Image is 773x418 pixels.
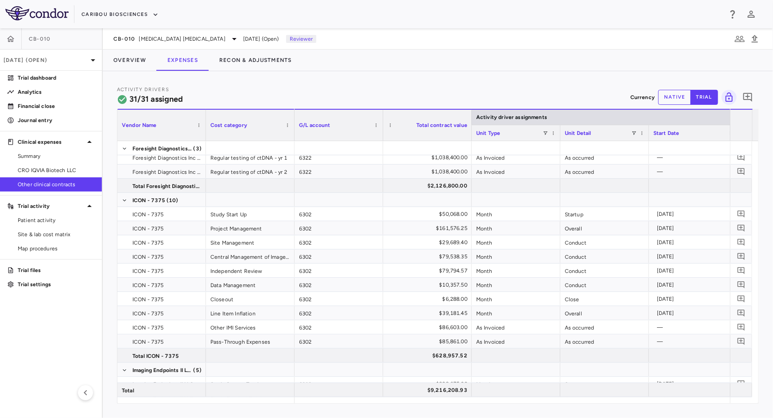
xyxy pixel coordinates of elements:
div: Regular testing of ctDNA - yr 2 [206,165,295,178]
span: G/L account [299,122,330,128]
p: Clinical expenses [18,138,84,146]
svg: Add comment [737,238,746,246]
div: — [657,150,733,165]
button: Add comment [735,321,747,333]
div: Site Management [206,235,295,249]
div: $79,538.35 [391,249,467,264]
button: Add comment [740,90,755,105]
span: Site & lab cost matrix [18,230,95,238]
p: Currency [630,93,655,101]
button: Add comment [735,151,747,163]
div: 6302 [295,235,383,249]
button: Overview [103,50,157,71]
span: ICON - 7375 [132,193,166,207]
div: $6,288.00 [391,292,467,306]
div: As Invoiced [472,320,560,334]
span: [MEDICAL_DATA] [MEDICAL_DATA] [139,35,225,43]
div: — [657,320,733,334]
div: $161,576.25 [391,221,467,235]
div: Month [472,207,560,221]
div: Month [472,278,560,291]
svg: Add comment [737,380,746,388]
div: $85,861.00 [391,334,467,349]
span: CRO IQVIA Biotech LLC [18,166,95,174]
div: 6302 [295,221,383,235]
div: [DATE] [657,264,733,278]
span: Patient activity [18,216,95,224]
span: Imaging Endpoints II LLC - 2111 [132,377,201,391]
span: ICON - 7375 [132,321,164,335]
button: Caribou Biosciences [82,8,159,22]
div: Overall [560,221,649,235]
div: Conduct [560,278,649,291]
span: (5) [194,363,202,377]
div: Month [472,306,560,320]
button: Add comment [735,293,747,305]
button: trial [691,90,718,105]
span: Foresight Diagnostics Inc - 8415 [132,151,201,165]
p: [DATE] (Open) [4,56,88,64]
h6: 31/31 assigned [129,93,183,105]
button: native [658,90,691,105]
div: Month [472,292,560,306]
p: Trial activity [18,202,84,210]
div: $50,068.00 [391,207,467,221]
button: Recon & Adjustments [209,50,303,71]
div: 6302 [295,306,383,320]
span: (10) [167,193,179,207]
span: Imaging Endpoints II LLC - 2111 [132,363,193,377]
button: Add comment [735,265,747,276]
span: ICON - 7375 [132,278,164,292]
span: ICON - 7375 [132,335,164,349]
svg: Add comment [737,167,746,176]
div: [DATE] [657,306,733,320]
span: Activity driver assignments [476,114,547,120]
p: Reviewer [286,35,316,43]
div: Study Start Up [206,207,295,221]
div: $39,181.45 [391,306,467,320]
svg: Add comment [737,252,746,261]
div: Overall [560,306,649,320]
span: [DATE] (Open) [243,35,279,43]
svg: Add comment [737,280,746,289]
div: Close [560,292,649,306]
span: Total contract value [416,122,467,128]
p: Trial dashboard [18,74,95,82]
span: Total Foresight Diagnostics Inc - 8415 [132,179,201,193]
div: 6302 [295,377,383,391]
span: Map procedures [18,245,95,253]
div: 6322 [295,165,383,178]
div: 6302 [295,278,383,291]
button: Add comment [735,335,747,347]
button: Expenses [157,50,209,71]
span: CB-010 [29,35,51,42]
div: As Invoiced [472,334,560,348]
span: ICON - 7375 [132,264,164,278]
span: Total ICON - 7375 [132,349,179,363]
div: Central Management of Image Data [206,249,295,263]
div: $1,038,400.00 [391,150,467,165]
div: 6302 [295,264,383,277]
div: $86,603.00 [391,320,467,334]
div: [DATE] [657,235,733,249]
span: You do not have permission to lock or unlock grids [718,90,737,105]
div: [DATE] [657,278,733,292]
div: [DATE] [657,292,733,306]
div: 6322 [295,150,383,164]
div: As Invoiced [472,165,560,178]
button: Add comment [735,222,747,234]
div: Independent Review [206,264,295,277]
svg: Add comment [737,309,746,317]
p: Journal entry [18,116,95,124]
div: As Invoiced [472,150,560,164]
span: Vendor Name [122,122,157,128]
div: Data Management [206,278,295,291]
span: ICON - 7375 [132,222,164,236]
div: $628,957.52 [391,349,467,363]
span: Activity Drivers [117,87,169,92]
svg: Add comment [737,295,746,303]
div: [DATE] [657,249,733,264]
span: Foresight Diagnostics Inc - 8415 [132,165,201,179]
div: Startup [560,207,649,221]
div: — [657,165,733,179]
